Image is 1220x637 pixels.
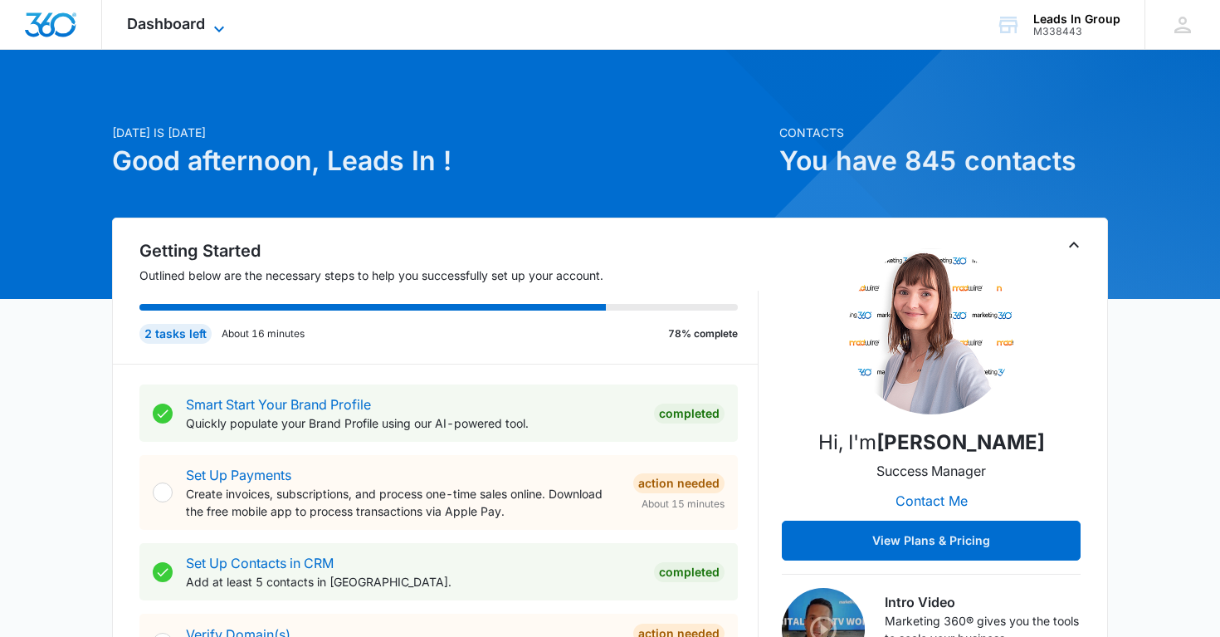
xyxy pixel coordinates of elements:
p: 78% complete [668,326,738,341]
h3: Intro Video [885,592,1081,612]
div: account id [1033,26,1120,37]
p: Success Manager [876,461,986,481]
button: View Plans & Pricing [782,521,1081,561]
img: Christy Perez [848,248,1014,414]
p: Create invoices, subscriptions, and process one-time sales online. Download the free mobile app t... [186,485,620,520]
div: Completed [654,404,725,424]
a: Set Up Contacts in CRM [186,555,334,571]
div: Completed [654,562,725,582]
p: Contacts [779,124,1108,141]
a: Smart Start Your Brand Profile [186,396,371,413]
p: Quickly populate your Brand Profile using our AI-powered tool. [186,414,641,432]
h2: Getting Started [139,238,759,263]
h1: Good afternoon, Leads In ! [112,141,769,181]
p: Hi, I'm [818,428,1045,458]
button: Contact Me [879,481,984,521]
span: Dashboard [127,15,205,32]
button: Toggle Collapse [1064,235,1084,255]
div: account name [1033,12,1120,26]
p: About 16 minutes [222,326,305,341]
a: Set Up Payments [186,467,291,483]
span: About 15 minutes [642,497,725,512]
h1: You have 845 contacts [779,141,1108,181]
strong: [PERSON_NAME] [876,430,1045,454]
div: 2 tasks left [139,324,212,344]
p: Add at least 5 contacts in [GEOGRAPHIC_DATA]. [186,573,641,590]
p: Outlined below are the necessary steps to help you successfully set up your account. [139,267,759,284]
p: [DATE] is [DATE] [112,124,769,141]
div: Action Needed [633,473,725,493]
